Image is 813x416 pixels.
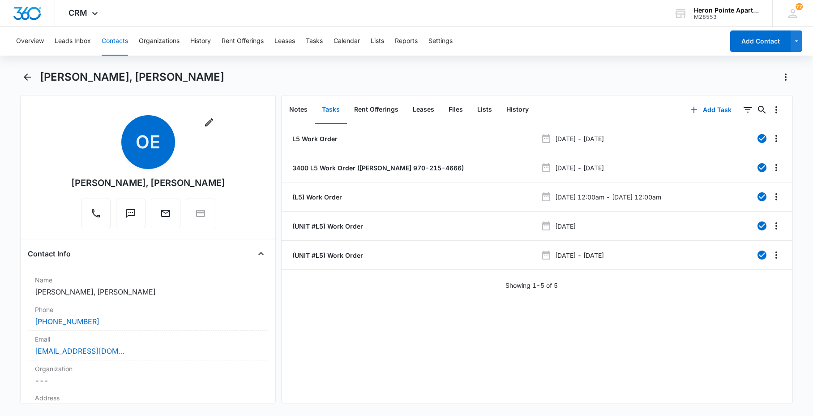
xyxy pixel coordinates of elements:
button: Overflow Menu [769,160,783,175]
div: Name[PERSON_NAME], [PERSON_NAME] [28,272,268,301]
button: Files [441,96,470,124]
div: notifications count [796,3,803,10]
div: Organization--- [28,360,268,390]
button: Overflow Menu [769,103,783,117]
a: Email [151,212,180,220]
span: CRM [68,8,87,17]
button: Leads Inbox [55,27,91,56]
button: Tasks [315,96,347,124]
button: Actions [779,70,793,84]
button: Search... [755,103,769,117]
button: History [499,96,536,124]
button: Back [20,70,34,84]
p: Showing 1-5 of 5 [505,281,558,290]
button: Notes [282,96,315,124]
h1: [PERSON_NAME], [PERSON_NAME] [40,70,224,84]
a: [EMAIL_ADDRESS][DOMAIN_NAME] [35,346,124,356]
button: Add Contact [730,30,791,52]
div: Email[EMAIL_ADDRESS][DOMAIN_NAME] [28,331,268,360]
a: Call [81,212,111,220]
a: (L5) Work Order [291,192,342,202]
button: Contacts [102,27,128,56]
p: [DATE] 12:00am - [DATE] 12:00am [555,192,661,202]
span: OE [121,115,175,169]
p: [DATE] - [DATE] [555,134,604,143]
button: Leases [406,96,441,124]
button: Call [81,199,111,228]
p: [DATE] - [DATE] [555,163,604,173]
button: Overflow Menu [769,248,783,262]
label: Name [35,275,261,285]
button: Leases [274,27,295,56]
button: Overflow Menu [769,131,783,146]
a: (UNIT #L5) Work Order [291,221,363,231]
button: Lists [371,27,384,56]
button: Settings [428,27,453,56]
p: [DATE] - [DATE] [555,251,604,260]
button: Calendar [334,27,360,56]
label: Email [35,334,261,344]
label: Organization [35,364,261,373]
button: Add Task [681,99,740,121]
dd: [PERSON_NAME], [PERSON_NAME] [35,286,261,297]
div: [PERSON_NAME], [PERSON_NAME] [71,176,225,190]
button: Overflow Menu [769,219,783,233]
button: Close [254,247,268,261]
a: (UNIT #L5) Work Order [291,251,363,260]
dd: --- [35,375,261,386]
div: account id [694,14,759,20]
button: Rent Offerings [222,27,264,56]
button: History [190,27,211,56]
button: Reports [395,27,418,56]
button: Rent Offerings [347,96,406,124]
a: Text [116,212,145,220]
h4: Contact Info [28,248,71,259]
button: Organizations [139,27,180,56]
div: account name [694,7,759,14]
label: Phone [35,305,261,314]
a: [PHONE_NUMBER] [35,316,99,327]
a: L5 Work Order [291,134,338,143]
p: [DATE] [555,221,576,231]
a: 3400 L5 Work Order ([PERSON_NAME] 970-215-4666) [291,163,464,173]
button: Filters [740,103,755,117]
button: Overflow Menu [769,190,783,204]
label: Address [35,393,261,403]
div: Phone[PHONE_NUMBER] [28,301,268,331]
button: Overview [16,27,44,56]
button: Lists [470,96,499,124]
button: Text [116,199,145,228]
button: Email [151,199,180,228]
button: Tasks [306,27,323,56]
span: 77 [796,3,803,10]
